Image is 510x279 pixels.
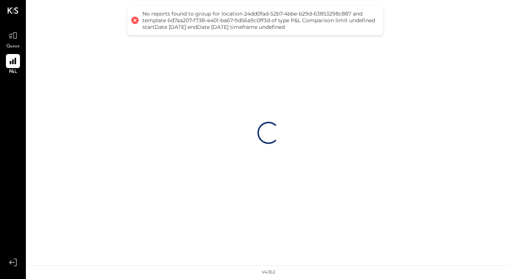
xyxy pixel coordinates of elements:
[6,43,20,50] span: Queue
[0,28,26,50] a: Queue
[9,69,17,75] span: P&L
[0,54,26,75] a: P&L
[262,269,275,275] div: v 4.35.2
[142,10,375,31] div: No reports found to group for location 24dd0fad-52b7-4bbe-b29d-63853298c887 and template 6d7aa207...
